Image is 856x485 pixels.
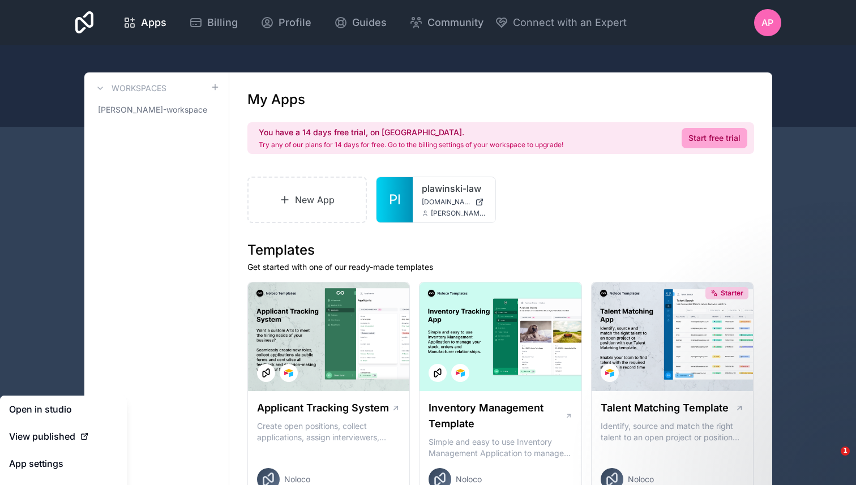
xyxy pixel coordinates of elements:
[98,104,207,115] span: [PERSON_NAME]-workspace
[601,420,744,443] p: Identify, source and match the right talent to an open project or position with our Talent Matchi...
[841,447,850,456] span: 1
[279,15,311,31] span: Profile
[628,474,654,485] span: Noloco
[114,10,176,35] a: Apps
[284,368,293,377] img: Airtable Logo
[422,182,486,195] a: plawinski-law
[422,198,470,207] span: [DOMAIN_NAME]
[9,430,75,443] span: View published
[456,368,465,377] img: Airtable Logo
[247,261,754,273] p: Get started with one of our ready-made templates
[818,447,845,474] iframe: Intercom live chat
[93,81,166,95] a: Workspaces
[141,15,166,31] span: Apps
[601,400,729,416] h1: Talent Matching Template
[400,10,493,35] a: Community
[207,15,238,31] span: Billing
[429,436,572,459] p: Simple and easy to use Inventory Management Application to manage your stock, orders and Manufact...
[605,368,614,377] img: Airtable Logo
[247,177,367,223] a: New App
[721,289,743,298] span: Starter
[495,15,627,31] button: Connect with an Expert
[389,191,401,209] span: Pl
[257,420,401,443] p: Create open positions, collect applications, assign interviewers, centralise candidate feedback a...
[259,140,563,149] p: Try any of our plans for 14 days for free. Go to the billing settings of your workspace to upgrade!
[112,83,166,94] h3: Workspaces
[247,241,754,259] h1: Templates
[325,10,396,35] a: Guides
[251,10,320,35] a: Profile
[259,127,563,138] h2: You have a 14 days free trial, on [GEOGRAPHIC_DATA].
[352,15,387,31] span: Guides
[427,15,483,31] span: Community
[376,177,413,222] a: Pl
[180,10,247,35] a: Billing
[93,100,220,120] a: [PERSON_NAME]-workspace
[456,474,482,485] span: Noloco
[429,400,564,432] h1: Inventory Management Template
[682,128,747,148] a: Start free trial
[422,198,486,207] a: [DOMAIN_NAME]
[761,16,773,29] span: AP
[513,15,627,31] span: Connect with an Expert
[257,400,389,416] h1: Applicant Tracking System
[247,91,305,109] h1: My Apps
[431,209,486,218] span: [PERSON_NAME][EMAIL_ADDRESS][PERSON_NAME][DOMAIN_NAME]
[284,474,310,485] span: Noloco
